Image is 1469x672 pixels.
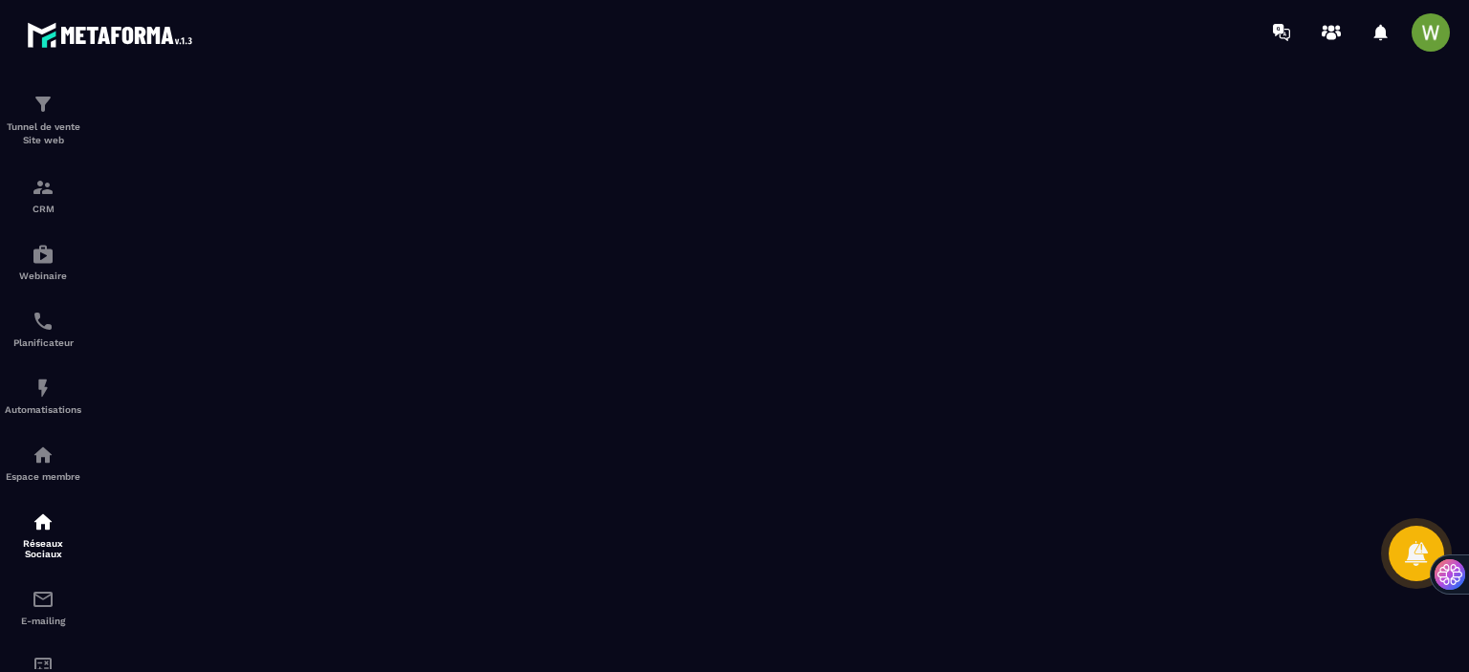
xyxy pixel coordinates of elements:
p: Planificateur [5,337,81,348]
img: scheduler [32,310,55,333]
img: automations [32,243,55,266]
p: E-mailing [5,616,81,626]
img: automations [32,377,55,400]
img: automations [32,444,55,466]
p: Réseaux Sociaux [5,538,81,559]
a: emailemailE-mailing [5,574,81,640]
a: automationsautomationsEspace membre [5,429,81,496]
img: logo [27,17,199,53]
img: formation [32,93,55,116]
a: formationformationTunnel de vente Site web [5,78,81,162]
img: formation [32,176,55,199]
p: Tunnel de vente Site web [5,120,81,147]
a: formationformationCRM [5,162,81,228]
p: Espace membre [5,471,81,482]
a: automationsautomationsAutomatisations [5,362,81,429]
a: social-networksocial-networkRéseaux Sociaux [5,496,81,574]
a: schedulerschedulerPlanificateur [5,295,81,362]
img: email [32,588,55,611]
p: Automatisations [5,404,81,415]
p: Webinaire [5,271,81,281]
a: automationsautomationsWebinaire [5,228,81,295]
img: social-network [32,510,55,533]
p: CRM [5,204,81,214]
